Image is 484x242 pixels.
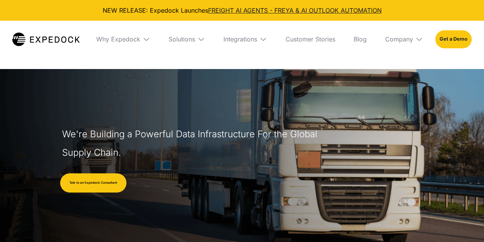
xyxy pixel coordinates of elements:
[435,30,472,48] a: Get a Demo
[60,173,126,193] a: Talk to an Expedock Consultant
[348,21,373,58] a: Blog
[223,35,257,43] div: Integrations
[279,21,341,58] a: Customer Stories
[62,125,321,162] h1: We're Building a Powerful Data Infrastructure For the Global Supply Chain.
[208,7,382,14] a: FREIGHT AI AGENTS - FREYA & AI OUTLOOK AUTOMATION
[169,35,195,43] div: Solutions
[6,6,478,15] div: NEW RELEASE: Expedock Launches
[385,35,413,43] div: Company
[96,35,140,43] div: Why Expedock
